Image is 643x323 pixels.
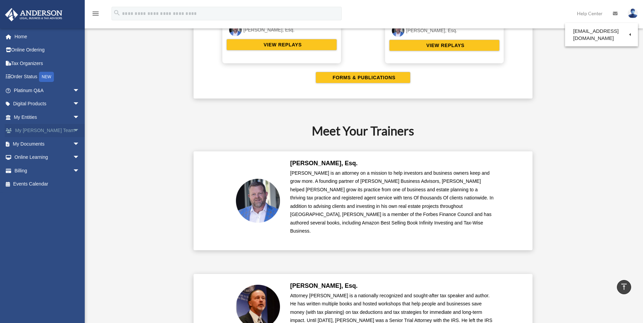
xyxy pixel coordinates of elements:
a: My Entitiesarrow_drop_down [5,110,90,124]
a: Home [5,30,90,43]
a: vertical_align_top [617,280,631,294]
div: [PERSON_NAME], Esq. [406,26,457,35]
img: Toby-circle-head.png [236,179,280,223]
span: arrow_drop_down [73,84,86,98]
p: [PERSON_NAME] is an attorney on a mission to help investors and business owners keep and grow mor... [290,169,494,235]
a: Tax Organizers [5,57,90,70]
span: VIEW REPLAYS [262,41,302,48]
img: Toby-circle-head.png [392,24,404,37]
div: NEW [39,72,54,82]
div: [PERSON_NAME], Esq. [243,26,295,34]
a: FORMS & PUBLICATIONS [200,72,526,83]
span: arrow_drop_down [73,124,86,138]
h2: Meet Your Trainers [114,122,612,139]
a: Order StatusNEW [5,70,90,84]
span: arrow_drop_down [73,110,86,124]
span: VIEW REPLAYS [424,42,464,49]
b: [PERSON_NAME], Esq. [290,160,358,167]
span: arrow_drop_down [73,137,86,151]
button: VIEW REPLAYS [226,39,337,50]
a: Events Calendar [5,177,90,191]
a: Online Learningarrow_drop_down [5,151,90,164]
img: User Pic [628,8,638,18]
span: arrow_drop_down [73,97,86,111]
a: My Documentsarrow_drop_down [5,137,90,151]
span: arrow_drop_down [73,164,86,178]
img: Toby-circle-head.png [229,24,242,36]
span: arrow_drop_down [73,151,86,165]
i: menu [92,9,100,18]
img: Anderson Advisors Platinum Portal [3,8,64,21]
button: VIEW REPLAYS [389,40,500,51]
a: Platinum Q&Aarrow_drop_down [5,84,90,97]
button: FORMS & PUBLICATIONS [316,72,410,83]
span: FORMS & PUBLICATIONS [330,74,395,81]
a: menu [92,12,100,18]
i: vertical_align_top [620,283,628,291]
a: [EMAIL_ADDRESS][DOMAIN_NAME] [565,25,638,45]
i: search [113,9,121,17]
a: Digital Productsarrow_drop_down [5,97,90,111]
a: Online Ordering [5,43,90,57]
b: [PERSON_NAME], Esq. [290,282,358,289]
a: Billingarrow_drop_down [5,164,90,177]
a: My [PERSON_NAME] Teamarrow_drop_down [5,124,90,137]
